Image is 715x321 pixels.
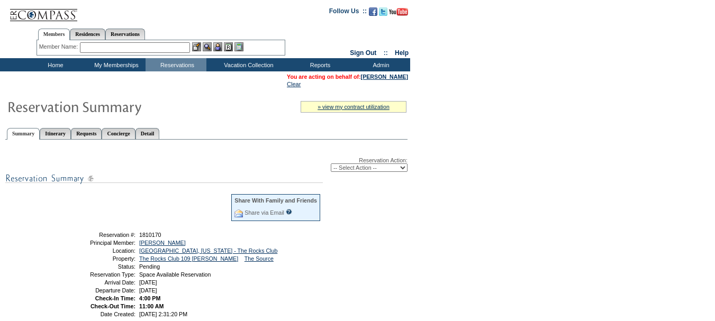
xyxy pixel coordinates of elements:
[234,197,317,204] div: Share With Family and Friends
[389,8,408,16] img: Subscribe to our YouTube Channel
[139,279,157,286] span: [DATE]
[60,232,135,238] td: Reservation #:
[287,81,301,87] a: Clear
[85,58,146,71] td: My Memberships
[60,311,135,317] td: Date Created:
[105,29,145,40] a: Reservations
[287,74,408,80] span: You are acting on behalf of:
[39,42,80,51] div: Member Name:
[90,303,135,309] strong: Check-Out Time:
[60,287,135,294] td: Departure Date:
[5,172,323,185] img: subTtlResSummary.gif
[7,128,40,140] a: Summary
[95,295,135,301] strong: Check-In Time:
[379,7,387,16] img: Follow us on Twitter
[245,209,284,216] a: Share via Email
[139,232,161,238] span: 1810170
[395,49,409,57] a: Help
[384,49,388,57] span: ::
[245,255,274,262] a: The Source
[139,263,160,270] span: Pending
[139,303,164,309] span: 11:00 AM
[71,128,102,139] a: Requests
[38,29,70,40] a: Members
[139,247,277,254] a: [GEOGRAPHIC_DATA], [US_STATE] - The Rocks Club
[60,247,135,254] td: Location:
[192,42,201,51] img: b_edit.gif
[213,42,222,51] img: Impersonate
[60,255,135,262] td: Property:
[139,255,238,262] a: The Rocks Club 109 [PERSON_NAME]
[379,11,387,17] a: Follow us on Twitter
[224,42,233,51] img: Reservations
[135,128,160,139] a: Detail
[350,49,376,57] a: Sign Out
[7,96,219,117] img: Reservaton Summary
[369,7,377,16] img: Become our fan on Facebook
[288,58,349,71] td: Reports
[286,209,292,215] input: What is this?
[24,58,85,71] td: Home
[206,58,288,71] td: Vacation Collection
[234,42,243,51] img: b_calculator.gif
[70,29,105,40] a: Residences
[60,240,135,246] td: Principal Member:
[60,263,135,270] td: Status:
[389,11,408,17] a: Subscribe to our YouTube Channel
[102,128,135,139] a: Concierge
[139,311,187,317] span: [DATE] 2:31:20 PM
[203,42,212,51] img: View
[139,295,160,301] span: 4:00 PM
[139,287,157,294] span: [DATE]
[40,128,71,139] a: Itinerary
[369,11,377,17] a: Become our fan on Facebook
[361,74,408,80] a: [PERSON_NAME]
[5,157,408,172] div: Reservation Action:
[146,58,206,71] td: Reservations
[349,58,410,71] td: Admin
[60,279,135,286] td: Arrival Date:
[318,104,390,110] a: » view my contract utilization
[60,271,135,278] td: Reservation Type:
[329,6,367,19] td: Follow Us ::
[139,240,186,246] a: [PERSON_NAME]
[139,271,211,278] span: Space Available Reservation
